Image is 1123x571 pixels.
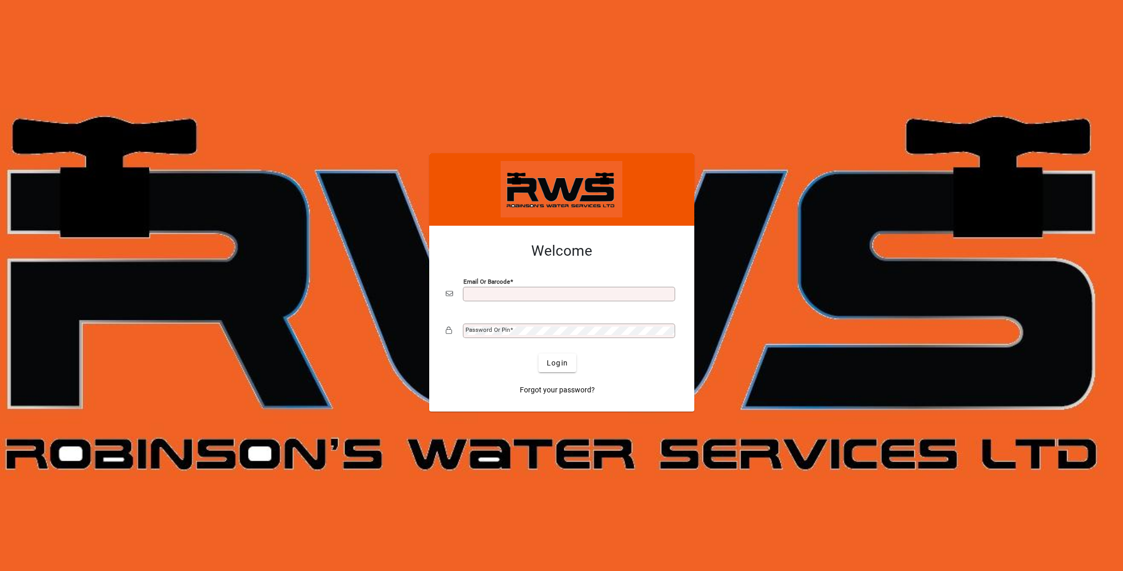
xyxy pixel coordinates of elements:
span: Forgot your password? [520,385,595,396]
mat-label: Email or Barcode [463,278,510,285]
span: Login [547,358,568,369]
button: Login [538,354,576,372]
mat-label: Password or Pin [465,326,510,333]
a: Forgot your password? [516,380,599,399]
h2: Welcome [446,242,678,260]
